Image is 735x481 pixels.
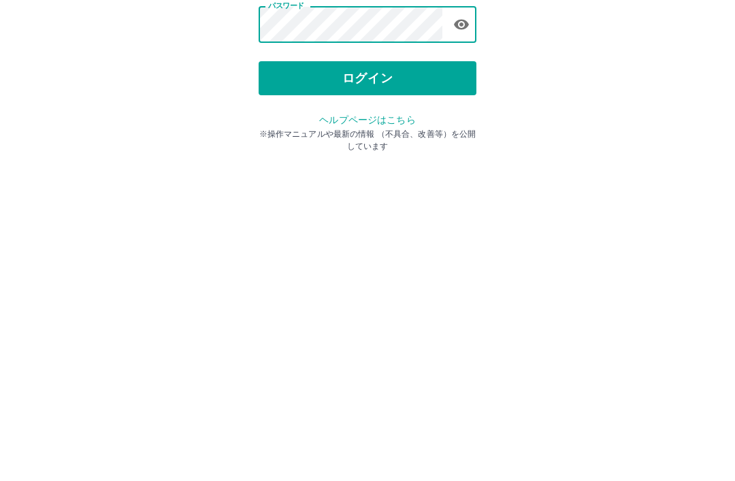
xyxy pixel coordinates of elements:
a: ヘルプページはこちら [319,288,415,299]
label: パスワード [268,175,304,185]
label: 社員番号 [268,127,297,137]
button: ログイン [259,235,476,269]
p: ※操作マニュアルや最新の情報 （不具合、改善等）を公開しています [259,302,476,327]
h2: ログイン [323,86,412,112]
